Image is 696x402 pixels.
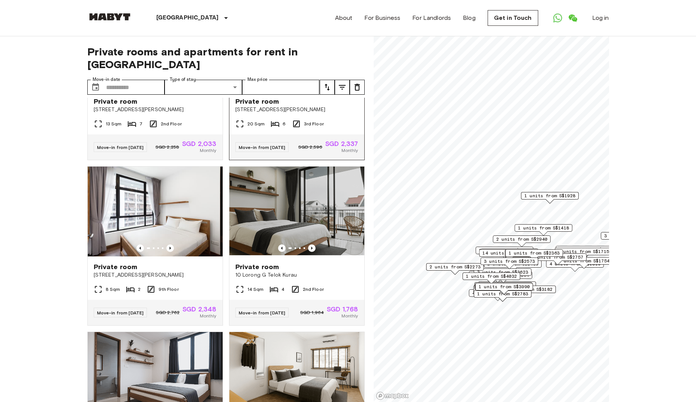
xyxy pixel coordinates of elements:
[94,271,217,279] span: [STREET_ADDRESS][PERSON_NAME]
[106,286,120,293] span: 8 Sqm
[479,249,539,261] div: Map marker
[308,244,316,252] button: Previous image
[278,244,286,252] button: Previous image
[247,286,264,293] span: 14 Sqm
[472,290,523,296] span: 4 units from S$1680
[505,249,563,261] div: Map marker
[87,166,223,326] a: Marketing picture of unit SG-01-002-016-02Previous imagePrevious imagePrivate room[STREET_ADDRESS...
[559,246,612,253] span: 17 units from S$1480
[592,13,609,22] a: Log in
[139,121,142,127] span: 7
[304,121,324,127] span: 3rd Floor
[327,306,358,313] span: SGD 1,768
[298,144,322,150] span: SGD 2,596
[515,224,572,236] div: Map marker
[469,289,527,301] div: Map marker
[604,232,655,239] span: 3 units from S$2036
[480,258,538,269] div: Map marker
[156,13,219,22] p: [GEOGRAPHIC_DATA]
[247,121,265,127] span: 20 Sqm
[529,253,587,265] div: Map marker
[479,247,530,254] span: 3 units from S$1764
[473,285,531,297] div: Map marker
[463,272,520,284] div: Map marker
[335,13,353,22] a: About
[94,262,138,271] span: Private room
[93,76,120,83] label: Move-in date
[524,192,575,199] span: 1 units from S$1928
[325,140,358,147] span: SGD 2,337
[235,97,279,106] span: Private room
[482,250,536,256] span: 14 units from S$2348
[97,144,144,150] span: Move-in from [DATE]
[87,45,365,71] span: Private rooms and apartments for rent in [GEOGRAPHIC_DATA]
[235,262,279,271] span: Private room
[320,80,335,95] button: tune
[138,286,141,293] span: 2
[161,121,182,127] span: 2nd Floor
[281,286,284,293] span: 4
[335,80,350,95] button: tune
[229,167,364,256] img: Marketing picture of unit SG-01-029-001-01
[97,310,144,316] span: Move-in from [DATE]
[484,258,535,265] span: 3 units from S$2573
[235,271,358,279] span: 10 Lorong G Telok Kurau
[475,283,533,295] div: Map marker
[94,97,138,106] span: Private room
[521,192,579,204] div: Map marker
[474,290,531,302] div: Map marker
[501,286,552,293] span: 1 units from S$3182
[200,313,216,319] span: Monthly
[479,283,530,290] span: 1 units from S$3990
[156,144,179,150] span: SGD 2,258
[229,166,365,326] a: Marketing picture of unit SG-01-029-001-01Previous imagePrevious imagePrivate room10 Lorong G Tel...
[235,106,358,113] span: [STREET_ADDRESS][PERSON_NAME]
[303,286,324,293] span: 2nd Floor
[476,247,533,258] div: Map marker
[239,144,286,150] span: Move-in from [DATE]
[477,269,528,275] span: 3 units from S$3623
[475,283,533,295] div: Map marker
[341,147,358,154] span: Monthly
[412,13,451,22] a: For Landlords
[505,249,563,261] div: Map marker
[183,306,216,313] span: SGD 2,348
[474,271,532,283] div: Map marker
[430,264,480,270] span: 2 units from S$2273
[558,248,609,255] span: 1 units from S$1715
[493,235,551,247] div: Map marker
[488,10,538,26] a: Get in Touch
[532,254,583,261] span: 2 units from S$2757
[546,260,604,272] div: Map marker
[550,10,565,25] a: Open WhatsApp
[364,13,400,22] a: For Business
[247,76,268,83] label: Max price
[484,260,542,272] div: Map marker
[166,244,174,252] button: Previous image
[200,147,216,154] span: Monthly
[480,249,538,260] div: Map marker
[496,236,547,243] span: 2 units from S$2940
[565,10,580,25] a: Open WeChat
[88,167,223,256] img: Marketing picture of unit SG-01-002-016-02
[498,286,556,297] div: Map marker
[478,281,536,293] div: Map marker
[239,310,286,316] span: Move-in from [DATE]
[484,249,535,256] span: 3 units from S$3024
[136,244,144,252] button: Previous image
[463,13,476,22] a: Blog
[350,80,365,95] button: tune
[601,232,659,244] div: Map marker
[283,121,286,127] span: 6
[159,286,178,293] span: 9th Floor
[170,76,196,83] label: Type of stay
[106,121,122,127] span: 13 Sqm
[509,250,560,256] span: 1 units from S$2363
[87,13,132,21] img: Habyt
[474,268,531,280] div: Map marker
[88,80,103,95] button: Choose date
[518,225,569,231] span: 1 units from S$1418
[156,309,180,316] span: SGD 2,762
[555,246,616,258] div: Map marker
[426,263,484,275] div: Map marker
